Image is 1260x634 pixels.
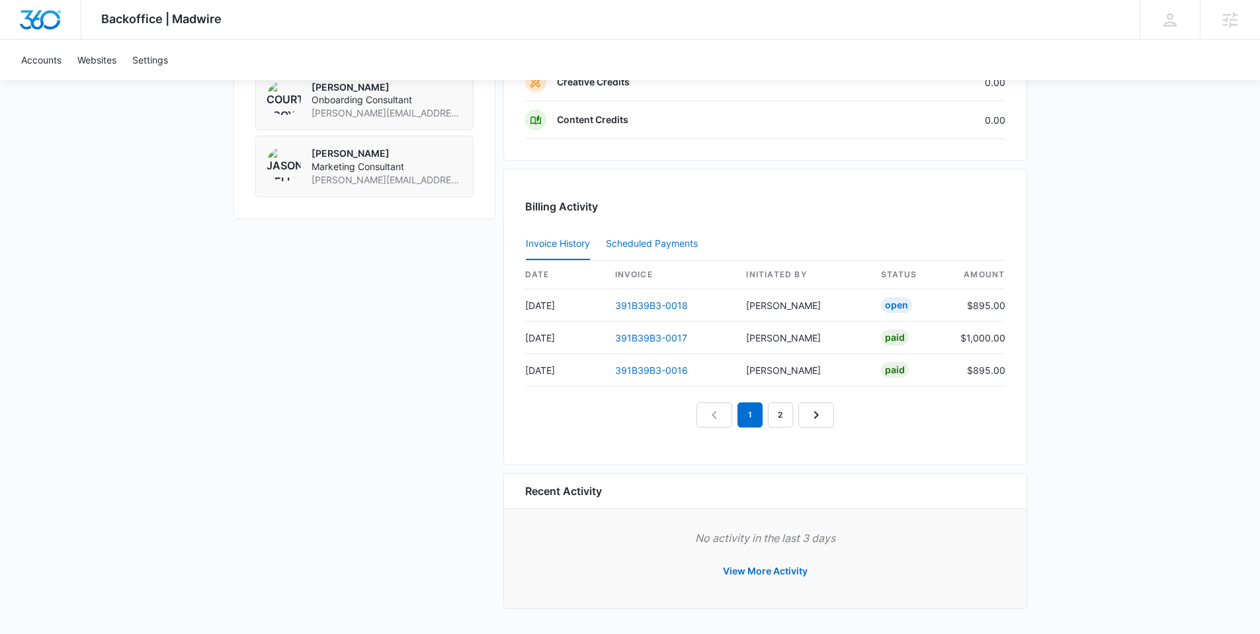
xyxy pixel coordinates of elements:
[525,354,605,386] td: [DATE]
[557,75,630,89] p: Creative Credits
[101,12,222,26] span: Backoffice | Madwire
[615,332,687,343] a: 391B39B3-0017
[312,160,462,173] span: Marketing Consultant
[312,81,462,94] p: [PERSON_NAME]
[525,289,605,322] td: [DATE]
[615,300,688,311] a: 391B39B3-0018
[267,81,301,115] img: Courtney Coy
[69,40,124,80] a: Websites
[124,40,176,80] a: Settings
[525,530,1005,546] p: No activity in the last 3 days
[267,147,301,181] img: Jason Hellem
[950,354,1005,386] td: $895.00
[870,261,950,289] th: status
[735,354,870,386] td: [PERSON_NAME]
[950,322,1005,354] td: $1,000.00
[735,261,870,289] th: Initiated By
[13,40,69,80] a: Accounts
[881,297,912,313] div: Open
[615,365,688,376] a: 391B39B3-0016
[710,555,821,587] button: View More Activity
[696,402,834,428] nav: Pagination
[881,362,909,378] div: Paid
[737,402,763,428] em: 1
[557,113,628,126] p: Content Credits
[950,261,1005,289] th: amount
[606,239,703,248] div: Scheduled Payments
[525,322,605,354] td: [DATE]
[735,322,870,354] td: [PERSON_NAME]
[881,330,909,345] div: Paid
[312,173,462,187] span: [PERSON_NAME][EMAIL_ADDRESS][PERSON_NAME][DOMAIN_NAME]
[768,402,793,428] a: Page 2
[312,93,462,107] span: Onboarding Consultant
[865,101,1005,139] td: 0.00
[525,483,602,499] h6: Recent Activity
[865,64,1005,101] td: 0.00
[605,261,736,289] th: invoice
[525,199,1005,214] h3: Billing Activity
[312,147,462,160] p: [PERSON_NAME]
[525,261,605,289] th: date
[735,289,870,322] td: [PERSON_NAME]
[950,289,1005,322] td: $895.00
[798,402,834,428] a: Next Page
[312,107,462,120] span: [PERSON_NAME][EMAIL_ADDRESS][PERSON_NAME][DOMAIN_NAME]
[526,228,590,260] button: Invoice History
